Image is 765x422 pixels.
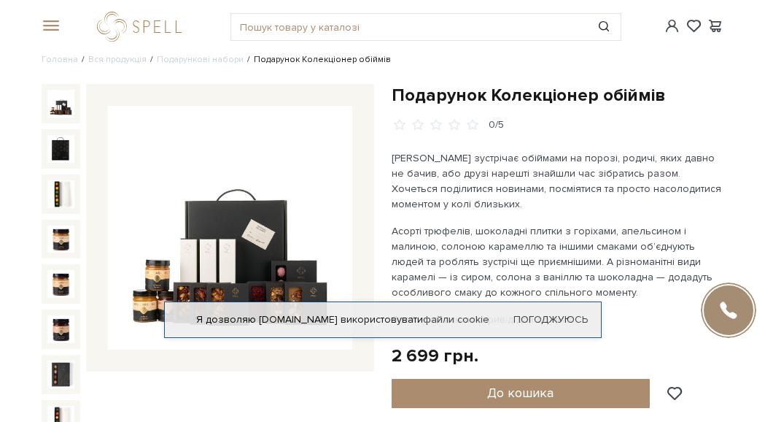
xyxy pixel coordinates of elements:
[42,54,78,65] a: Головна
[489,118,504,132] div: 0/5
[47,180,75,208] img: Подарунок Колекціонер обіймів
[165,313,601,326] div: Я дозволяю [DOMAIN_NAME] використовувати
[392,223,724,300] p: Асорті трюфелів, шоколадні плитки з горіхами, апельсином і малиною, солоною карамеллю та іншими с...
[392,84,724,107] h1: Подарунок Колекціонер обіймів
[47,361,75,388] img: Подарунок Колекціонер обіймів
[487,385,554,401] span: До кошика
[244,53,391,66] li: Подарунок Колекціонер обіймів
[423,313,489,326] a: файли cookie
[47,315,75,343] img: Подарунок Колекціонер обіймів
[587,14,621,40] button: Пошук товару у каталозі
[47,226,75,253] img: Подарунок Колекціонер обіймів
[108,106,352,350] img: Подарунок Колекціонер обіймів
[47,135,75,163] img: Подарунок Колекціонер обіймів
[47,270,75,298] img: Подарунок Колекціонер обіймів
[97,12,188,42] a: logo
[513,313,588,326] a: Погоджуюсь
[392,345,478,367] div: 2 699 грн.
[88,54,147,65] a: Вся продукція
[157,54,244,65] a: Подарункові набори
[47,90,75,118] img: Подарунок Колекціонер обіймів
[231,14,587,40] input: Пошук товару у каталозі
[392,379,651,408] button: До кошика
[392,150,724,212] p: [PERSON_NAME] зустрічає обіймами на порозі, родичі, яких давно не бачив, або друзі нарешті знайшл...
